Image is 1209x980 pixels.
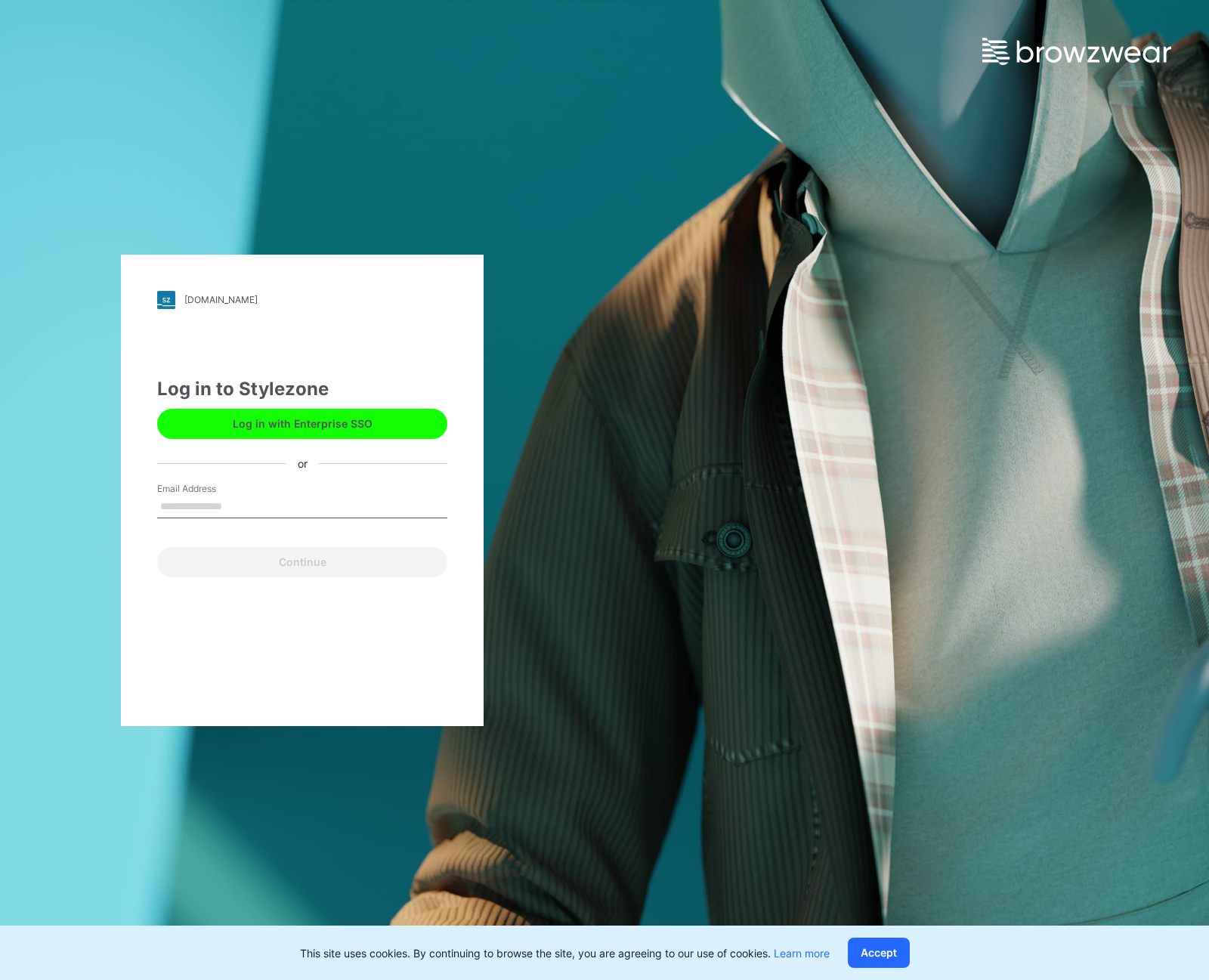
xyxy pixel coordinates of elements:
button: Log in with Enterprise SSO [157,409,447,439]
div: Log in to Stylezone [157,376,447,403]
div: or [286,456,320,471]
p: This site uses cookies. By continuing to browse the site, you are agreeing to our use of cookies. [300,945,830,961]
div: [DOMAIN_NAME] [184,294,258,305]
label: Email Address [157,482,263,496]
a: Learn more [774,947,830,960]
button: Accept [848,938,910,968]
a: [DOMAIN_NAME] [157,291,447,309]
img: browzwear-logo.e42bd6dac1945053ebaf764b6aa21510.svg [982,38,1171,65]
img: stylezone-logo.562084cfcfab977791bfbf7441f1a819.svg [157,291,175,309]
